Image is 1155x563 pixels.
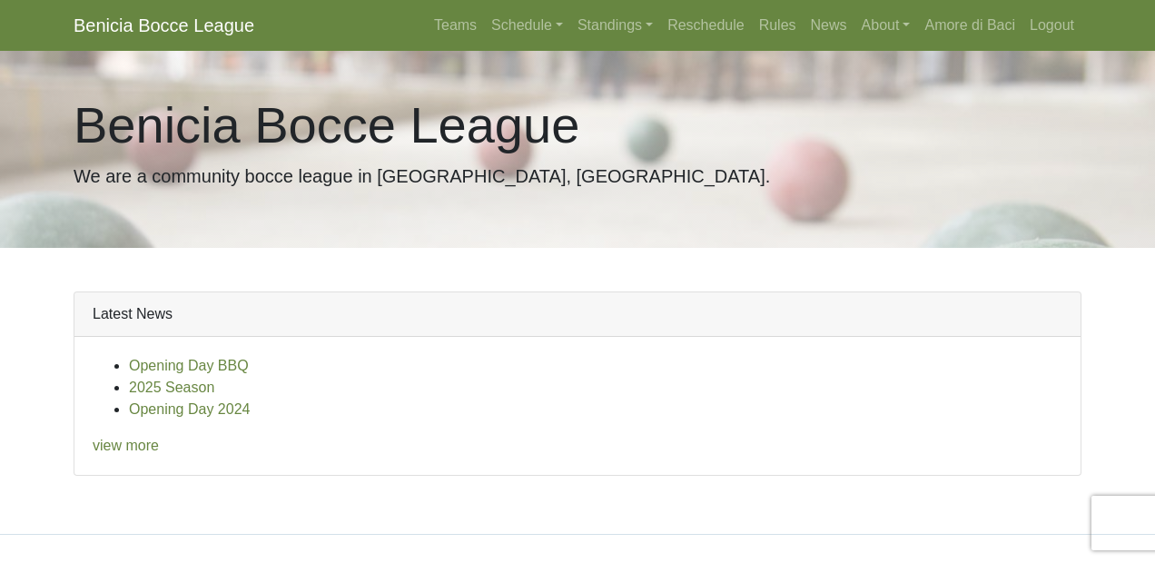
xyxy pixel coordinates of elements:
[129,358,249,373] a: Opening Day BBQ
[660,7,752,44] a: Reschedule
[74,292,1081,337] div: Latest News
[804,7,854,44] a: News
[427,7,484,44] a: Teams
[129,401,250,417] a: Opening Day 2024
[752,7,804,44] a: Rules
[854,7,918,44] a: About
[570,7,660,44] a: Standings
[484,7,570,44] a: Schedule
[74,7,254,44] a: Benicia Bocce League
[1022,7,1081,44] a: Logout
[129,380,214,395] a: 2025 Season
[93,438,159,453] a: view more
[74,94,1081,155] h1: Benicia Bocce League
[917,7,1022,44] a: Amore di Baci
[74,163,1081,190] p: We are a community bocce league in [GEOGRAPHIC_DATA], [GEOGRAPHIC_DATA].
